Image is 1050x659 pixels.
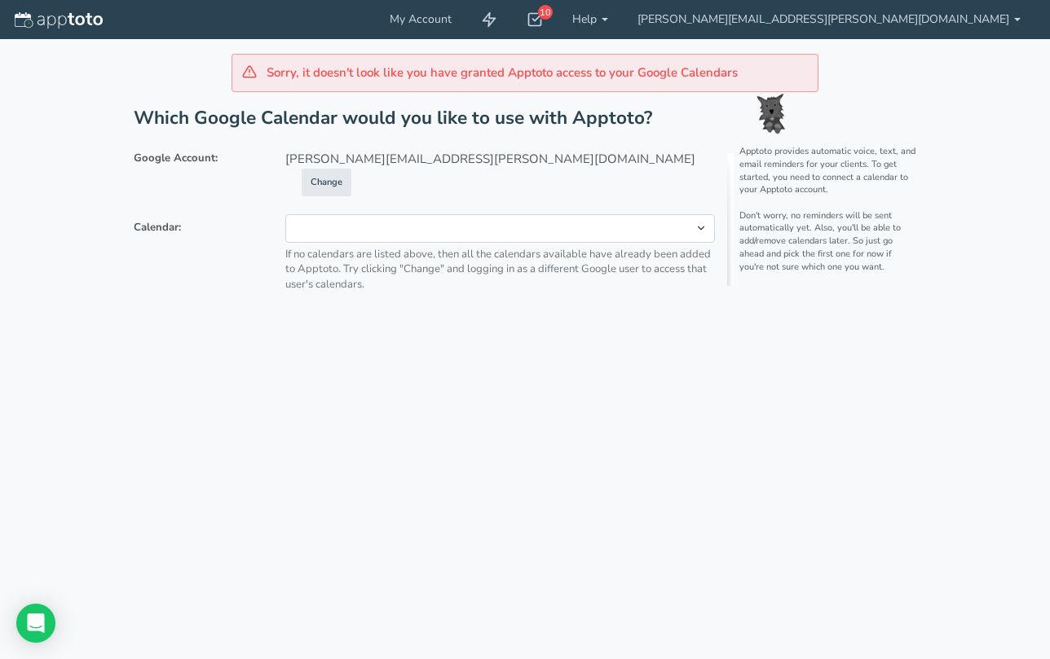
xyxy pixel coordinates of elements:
div: Sorry, it doesn't look like you have granted Apptoto access to your Google Calendars [232,54,818,92]
h2: Which Google Calendar would you like to use with Apptoto? [134,108,916,129]
img: toto-small.png [757,94,786,134]
img: logo-apptoto--white.svg [15,12,103,29]
div: Open Intercom Messenger [16,604,55,643]
label: Calendar: [121,214,273,235]
span: If no calendars are listed above, then all the calendars available have already been added to App... [285,247,715,292]
label: Google Account: [121,145,273,166]
p: [PERSON_NAME][EMAIL_ADDRESS][PERSON_NAME][DOMAIN_NAME] [285,145,715,202]
div: Apptoto provides automatic voice, text, and email reminders for your clients. To get started, you... [727,145,929,286]
a: Change [302,169,351,197]
div: 10 [538,5,553,20]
